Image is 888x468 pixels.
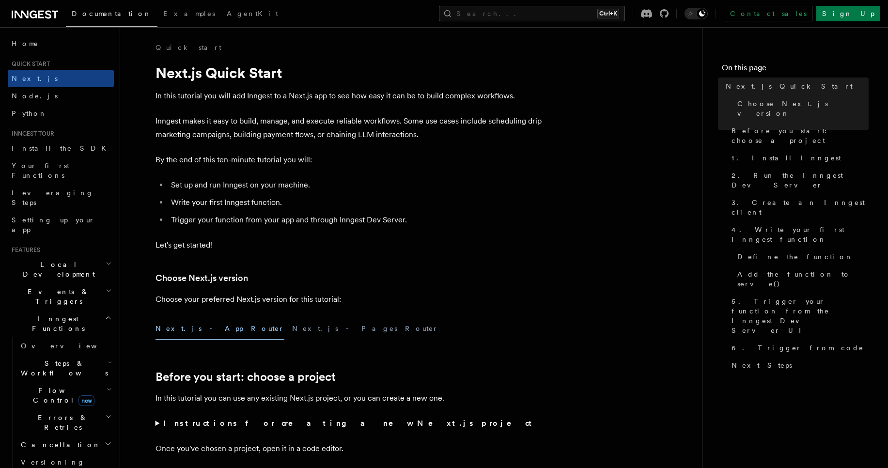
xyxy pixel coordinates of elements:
[722,78,869,95] a: Next.js Quick Start
[8,283,114,310] button: Events & Triggers
[17,409,114,436] button: Errors & Retries
[8,211,114,238] a: Setting up your app
[8,105,114,122] a: Python
[12,162,69,179] span: Your first Functions
[816,6,880,21] a: Sign Up
[732,171,869,190] span: 2. Run the Inngest Dev Server
[737,252,853,262] span: Define the function
[72,10,152,17] span: Documentation
[227,10,278,17] span: AgentKit
[732,153,841,163] span: 1. Install Inngest
[728,167,869,194] a: 2. Run the Inngest Dev Server
[21,458,85,466] span: Versioning
[8,314,105,333] span: Inngest Functions
[728,194,869,221] a: 3. Create an Inngest client
[156,153,543,167] p: By the end of this ten-minute tutorial you will:
[439,6,625,21] button: Search...Ctrl+K
[737,269,869,289] span: Add the function to serve()
[8,70,114,87] a: Next.js
[732,198,869,217] span: 3. Create an Inngest client
[156,318,284,340] button: Next.js - App Router
[12,39,39,48] span: Home
[292,318,438,340] button: Next.js - Pages Router
[728,293,869,339] a: 5. Trigger your function from the Inngest Dev Server UI
[17,337,114,355] a: Overview
[732,126,869,145] span: Before you start: choose a project
[8,184,114,211] a: Leveraging Steps
[168,213,543,227] li: Trigger your function from your app and through Inngest Dev Server.
[156,271,248,285] a: Choose Next.js version
[728,122,869,149] a: Before you start: choose a project
[728,221,869,248] a: 4. Write your first Inngest function
[17,355,114,382] button: Steps & Workflows
[728,357,869,374] a: Next Steps
[156,64,543,81] h1: Next.js Quick Start
[156,293,543,306] p: Choose your preferred Next.js version for this tutorial:
[685,8,708,19] button: Toggle dark mode
[724,6,812,21] a: Contact sales
[168,196,543,209] li: Write your first Inngest function.
[8,246,40,254] span: Features
[12,92,58,100] span: Node.js
[733,95,869,122] a: Choose Next.js version
[8,157,114,184] a: Your first Functions
[17,436,114,453] button: Cancellation
[156,391,543,405] p: In this tutorial you can use any existing Next.js project, or you can create a new one.
[66,3,157,27] a: Documentation
[78,395,94,406] span: new
[733,265,869,293] a: Add the function to serve()
[156,442,543,455] p: Once you've chosen a project, open it in a code editor.
[12,144,112,152] span: Install the SDK
[722,62,869,78] h4: On this page
[8,130,54,138] span: Inngest tour
[17,382,114,409] button: Flow Controlnew
[8,60,50,68] span: Quick start
[221,3,284,26] a: AgentKit
[8,310,114,337] button: Inngest Functions
[737,99,869,118] span: Choose Next.js version
[156,238,543,252] p: Let's get started!
[733,248,869,265] a: Define the function
[8,287,106,306] span: Events & Triggers
[8,256,114,283] button: Local Development
[8,87,114,105] a: Node.js
[732,343,864,353] span: 6. Trigger from code
[156,114,543,141] p: Inngest makes it easy to build, manage, and execute reliable workflows. Some use cases include sc...
[12,109,47,117] span: Python
[156,370,336,384] a: Before you start: choose a project
[12,216,95,234] span: Setting up your app
[12,189,93,206] span: Leveraging Steps
[17,386,107,405] span: Flow Control
[732,360,792,370] span: Next Steps
[732,296,869,335] span: 5. Trigger your function from the Inngest Dev Server UI
[21,342,121,350] span: Overview
[597,9,619,18] kbd: Ctrl+K
[726,81,853,91] span: Next.js Quick Start
[157,3,221,26] a: Examples
[732,225,869,244] span: 4. Write your first Inngest function
[156,417,543,430] summary: Instructions for creating a new Next.js project
[17,359,108,378] span: Steps & Workflows
[8,260,106,279] span: Local Development
[8,35,114,52] a: Home
[12,75,58,82] span: Next.js
[156,89,543,103] p: In this tutorial you will add Inngest to a Next.js app to see how easy it can be to build complex...
[163,10,215,17] span: Examples
[156,43,221,52] a: Quick start
[163,419,536,428] strong: Instructions for creating a new Next.js project
[728,149,869,167] a: 1. Install Inngest
[17,440,101,450] span: Cancellation
[8,140,114,157] a: Install the SDK
[168,178,543,192] li: Set up and run Inngest on your machine.
[728,339,869,357] a: 6. Trigger from code
[17,413,105,432] span: Errors & Retries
